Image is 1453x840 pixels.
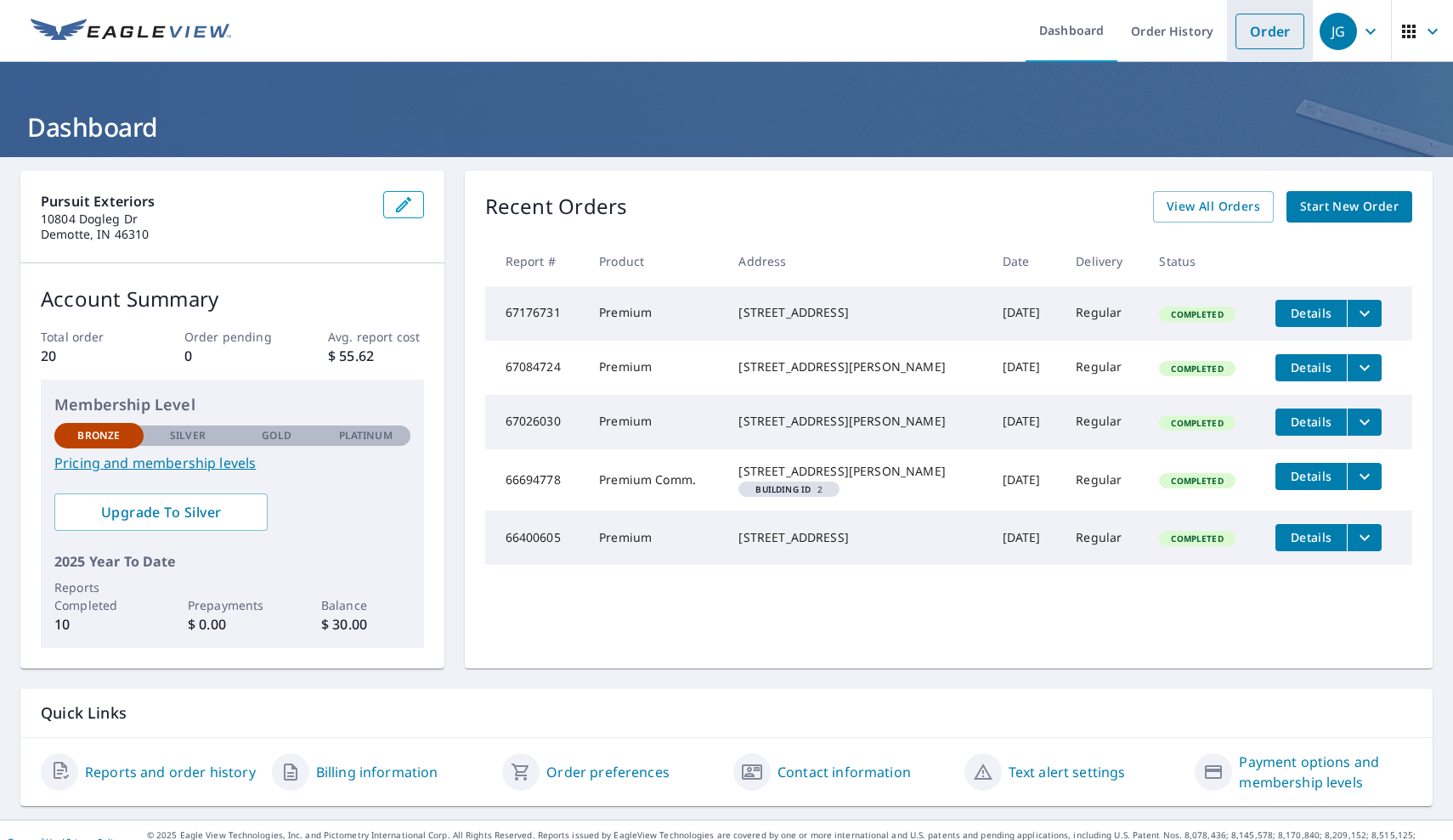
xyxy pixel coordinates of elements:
td: 67084724 [485,341,585,395]
th: Date [989,236,1063,286]
td: [DATE] [989,449,1063,510]
p: 10 [54,614,144,634]
span: Details [1286,359,1337,375]
p: Reports Completed [54,578,144,614]
td: Regular [1062,286,1145,341]
a: Upgrade To Silver [54,493,268,531]
button: filesDropdownBtn-67084724 [1347,354,1382,381]
p: Recent Orders [485,191,628,223]
th: Address [725,236,988,286]
img: EV Logo [31,19,231,44]
div: [STREET_ADDRESS][PERSON_NAME] [738,413,975,430]
td: [DATE] [989,286,1063,341]
td: Premium [585,286,725,341]
p: Total order [41,328,137,346]
p: Prepayments [188,596,277,614]
td: [DATE] [989,510,1063,565]
span: 2 [745,485,833,493]
th: Status [1145,236,1262,286]
p: 2025 Year To Date [54,551,410,572]
span: Details [1286,468,1337,484]
button: detailsBtn-67176731 [1275,300,1347,327]
td: Premium [585,395,725,449]
td: 66694778 [485,449,585,510]
button: detailsBtn-66694778 [1275,463,1347,490]
a: Billing information [316,762,438,782]
button: filesDropdownBtn-66694778 [1347,463,1382,490]
a: Pricing and membership levels [54,453,410,473]
span: Completed [1161,308,1233,320]
span: Completed [1161,363,1233,375]
td: 67176731 [485,286,585,341]
span: Completed [1161,417,1233,429]
td: 67026030 [485,395,585,449]
div: [STREET_ADDRESS] [738,529,975,546]
p: Avg. report cost [328,328,424,346]
div: [STREET_ADDRESS] [738,304,975,321]
h1: Dashboard [20,110,1433,144]
td: Premium [585,341,725,395]
p: Quick Links [41,702,1412,724]
td: Regular [1062,449,1145,510]
p: Bronze [77,428,120,443]
p: 20 [41,346,137,366]
p: $ 55.62 [328,346,424,366]
p: Gold [262,428,291,443]
p: Silver [170,428,206,443]
div: [STREET_ADDRESS][PERSON_NAME] [738,358,975,375]
td: Regular [1062,510,1145,565]
p: Platinum [339,428,393,443]
p: Order pending [184,328,280,346]
p: Membership Level [54,393,410,416]
th: Delivery [1062,236,1145,286]
a: Reports and order history [85,762,256,782]
em: Building ID [755,485,811,493]
span: View All Orders [1167,196,1260,217]
td: 66400605 [485,510,585,565]
button: filesDropdownBtn-67026030 [1347,409,1382,436]
p: Pursuit Exteriors [41,191,370,211]
a: Text alert settings [1009,762,1126,782]
a: Order preferences [546,762,670,782]
td: Premium [585,510,725,565]
span: Details [1286,529,1337,545]
span: Completed [1161,475,1233,487]
p: Account Summary [41,284,424,314]
p: Demotte, IN 46310 [41,227,370,242]
button: detailsBtn-66400605 [1275,524,1347,551]
td: Premium Comm. [585,449,725,510]
a: Order [1235,14,1304,49]
td: [DATE] [989,395,1063,449]
a: Contact information [777,762,911,782]
div: [STREET_ADDRESS][PERSON_NAME] [738,463,975,480]
button: filesDropdownBtn-67176731 [1347,300,1382,327]
th: Report # [485,236,585,286]
button: filesDropdownBtn-66400605 [1347,524,1382,551]
span: Details [1286,305,1337,321]
button: detailsBtn-67026030 [1275,409,1347,436]
td: Regular [1062,395,1145,449]
th: Product [585,236,725,286]
p: 0 [184,346,280,366]
p: Balance [321,596,410,614]
span: Details [1286,414,1337,430]
a: Payment options and membership levels [1239,752,1412,792]
td: [DATE] [989,341,1063,395]
a: View All Orders [1153,191,1274,223]
button: detailsBtn-67084724 [1275,354,1347,381]
span: Upgrade To Silver [68,503,254,521]
td: Regular [1062,341,1145,395]
p: $ 0.00 [188,614,277,634]
span: Completed [1161,533,1233,544]
div: JG [1320,13,1357,50]
p: $ 30.00 [321,614,410,634]
a: Start New Order [1286,191,1412,223]
span: Start New Order [1300,196,1399,217]
p: 10804 Dogleg Dr [41,211,370,227]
